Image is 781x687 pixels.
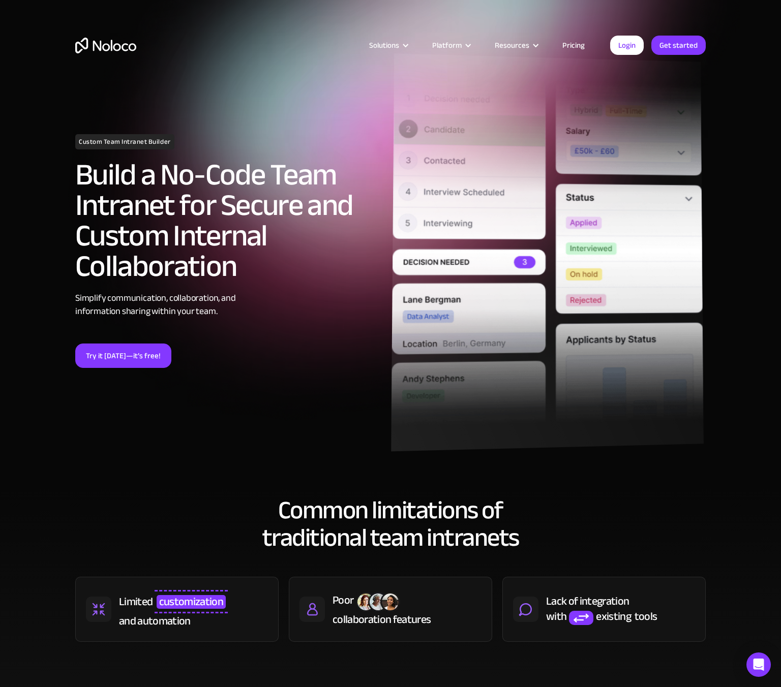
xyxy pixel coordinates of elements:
div: existing tools [596,609,657,624]
div: and automation [119,613,191,629]
h2: Build a No-Code Team Intranet for Secure and Custom Internal Collaboration [75,160,385,282]
div: Poor [333,592,353,608]
div: Lack of integration [546,594,695,609]
h2: Common limitations of traditional team intranets [75,496,706,551]
div: Platform [419,39,482,52]
a: Login [610,36,644,55]
div: Platform [432,39,462,52]
div: collaboration features [333,612,431,627]
a: Try it [DATE]—it’s free! [75,343,171,368]
a: Pricing [550,39,597,52]
div: with [546,609,566,624]
div: Limited [119,594,153,609]
a: home [75,38,136,53]
div: Simplify communication, collaboration, and information sharing within your team. [75,292,385,318]
div: Resources [482,39,550,52]
h1: Custom Team Intranet Builder [75,134,174,149]
div: Open Intercom Messenger [746,652,771,677]
div: Solutions [369,39,399,52]
span: customization [157,595,226,608]
div: Resources [495,39,529,52]
a: Get started [651,36,706,55]
div: Solutions [356,39,419,52]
